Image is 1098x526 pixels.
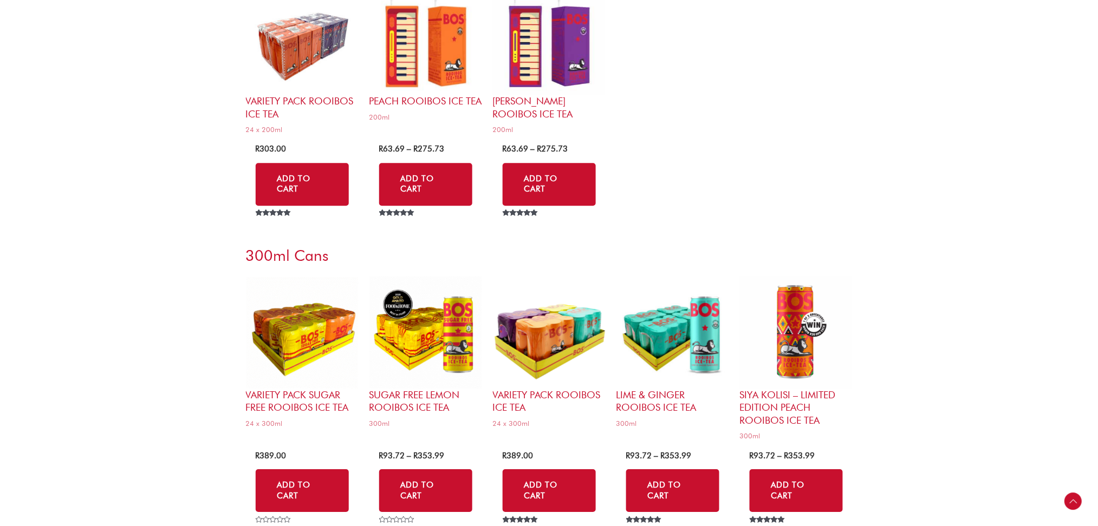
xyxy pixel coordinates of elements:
img: Variety Pack Rooibos Ice Tea [493,276,606,389]
a: Variety Pack Sugar Free Rooibos Ice Tea24 x 300ml [246,276,359,431]
span: R [537,144,542,154]
a: Select options for “Berry Rooibos Ice Tea” [503,163,596,206]
span: Rated out of 5 [379,209,417,241]
span: Rated out of 5 [503,209,540,241]
h2: Sugar Free Lemon Rooibos Ice Tea [369,389,482,414]
bdi: 389.00 [256,451,287,461]
a: Add to cart: “Variety Pack Rooibos Ice Tea” [503,469,596,512]
a: Select options for “Sugar Free Lemon Rooibos Ice Tea” [379,469,472,512]
img: peach rooibos ice tea [740,276,853,389]
a: Sugar Free Lemon Rooibos Ice Tea300ml [369,276,482,431]
span: R [503,144,507,154]
span: 200ml [369,113,482,122]
a: Select options for “Lime & Ginger Rooibos Ice Tea” [626,469,719,512]
h2: Lime & Ginger Rooibos Ice Tea [616,389,729,414]
a: Add to cart: “Variety Pack Rooibos Ice Tea” [256,163,349,206]
bdi: 63.69 [379,144,405,154]
img: Lime & Ginger Rooibos Ice Tea [616,276,729,389]
img: variety pack sugar free rooibos ice tea [246,276,359,389]
bdi: 63.69 [503,144,529,154]
bdi: 93.72 [379,451,405,461]
span: 24 x 200ml [246,125,359,134]
span: 300ml [616,419,729,428]
a: Select options for “Siya Kolisi - Limited Edition Peach Rooibos Ice Tea” [750,469,843,512]
bdi: 353.99 [784,451,815,461]
span: R [784,451,789,461]
a: Lime & Ginger Rooibos Ice Tea300ml [616,276,729,431]
span: 300ml [369,419,482,428]
bdi: 303.00 [256,144,287,154]
span: R [414,144,418,154]
bdi: 353.99 [414,451,445,461]
bdi: 353.99 [661,451,692,461]
span: 24 x 300ml [246,419,359,428]
span: 24 x 300ml [493,419,606,428]
bdi: 275.73 [414,144,445,154]
h2: Siya Kolisi – Limited Edition Peach Rooibos Ice Tea [740,389,853,426]
h2: Variety Pack Rooibos Ice Tea [246,95,359,120]
span: R [256,144,260,154]
bdi: 389.00 [503,451,534,461]
span: R [503,451,507,461]
span: R [256,451,260,461]
h2: Peach Rooibos Ice Tea [369,95,482,107]
a: Select options for “Peach Rooibos Ice Tea” [379,163,472,206]
a: Siya Kolisi – Limited Edition Peach Rooibos Ice Tea300ml [740,276,853,444]
span: R [379,144,384,154]
span: – [407,144,412,154]
span: R [626,451,631,461]
span: R [661,451,665,461]
span: R [414,451,418,461]
span: – [654,451,659,461]
span: R [750,451,754,461]
span: – [778,451,782,461]
span: R [379,451,384,461]
span: Rated out of 5 [256,209,293,241]
a: Variety Pack Rooibos Ice Tea24 x 300ml [493,276,606,431]
span: 300ml [740,431,853,440]
bdi: 93.72 [626,451,652,461]
a: Add to cart: “Variety Pack Sugar Free Rooibos Ice Tea” [256,469,349,512]
bdi: 275.73 [537,144,568,154]
h3: 300ml Cans [246,246,853,265]
h2: [PERSON_NAME] Rooibos Ice Tea [493,95,606,120]
h2: Variety Pack Sugar Free Rooibos Ice Tea [246,389,359,414]
bdi: 93.72 [750,451,776,461]
span: – [407,451,412,461]
span: – [531,144,535,154]
img: sugar free lemon rooibos ice tea [369,276,482,389]
h2: Variety Pack Rooibos Ice Tea [493,389,606,414]
span: 200ml [493,125,606,134]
